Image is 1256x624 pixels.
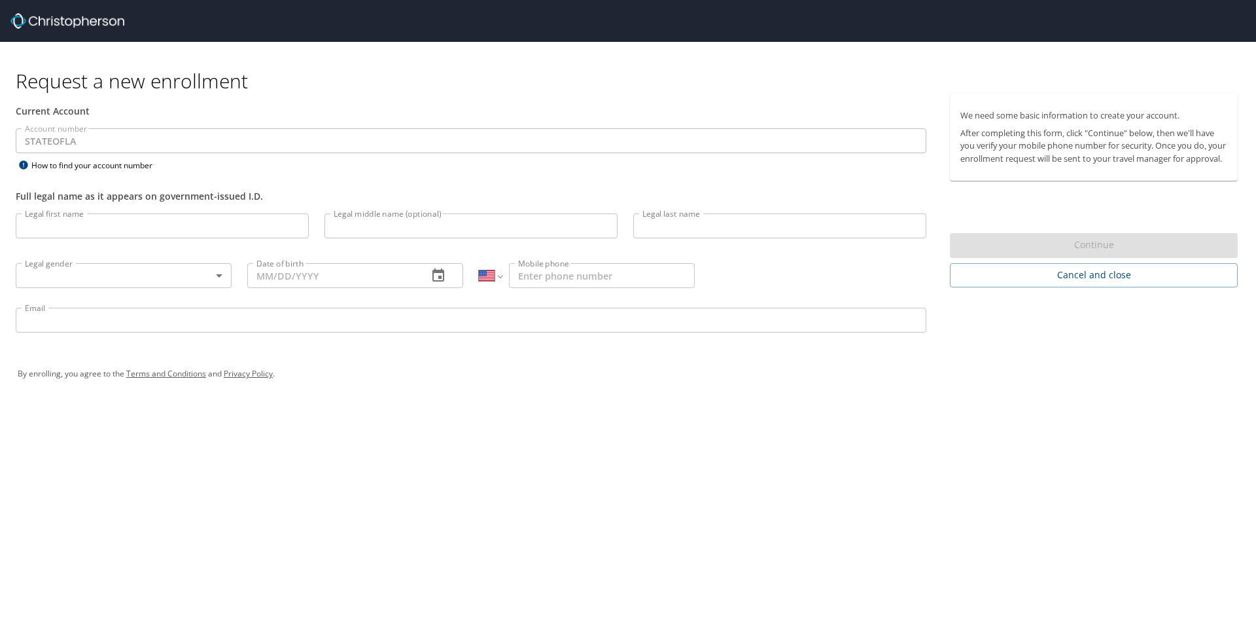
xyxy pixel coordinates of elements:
div: ​ [16,263,232,288]
img: cbt logo [10,13,124,29]
a: Terms and Conditions [126,368,206,379]
div: Full legal name as it appears on government-issued I.D. [16,189,926,203]
div: Current Account [16,104,926,118]
span: Cancel and close [960,267,1227,284]
input: MM/DD/YYYY [247,263,417,288]
div: How to find your account number [16,157,179,174]
a: Privacy Policy [224,368,273,379]
div: By enrolling, you agree to the and . [18,358,1238,390]
h1: Request a new enrollment [16,68,1248,94]
input: Enter phone number [509,263,695,288]
p: We need some basic information to create your account. [960,109,1227,122]
p: After completing this form, click "Continue" below, then we'll have you verify your mobile phone ... [960,127,1227,165]
button: Cancel and close [950,263,1238,287]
